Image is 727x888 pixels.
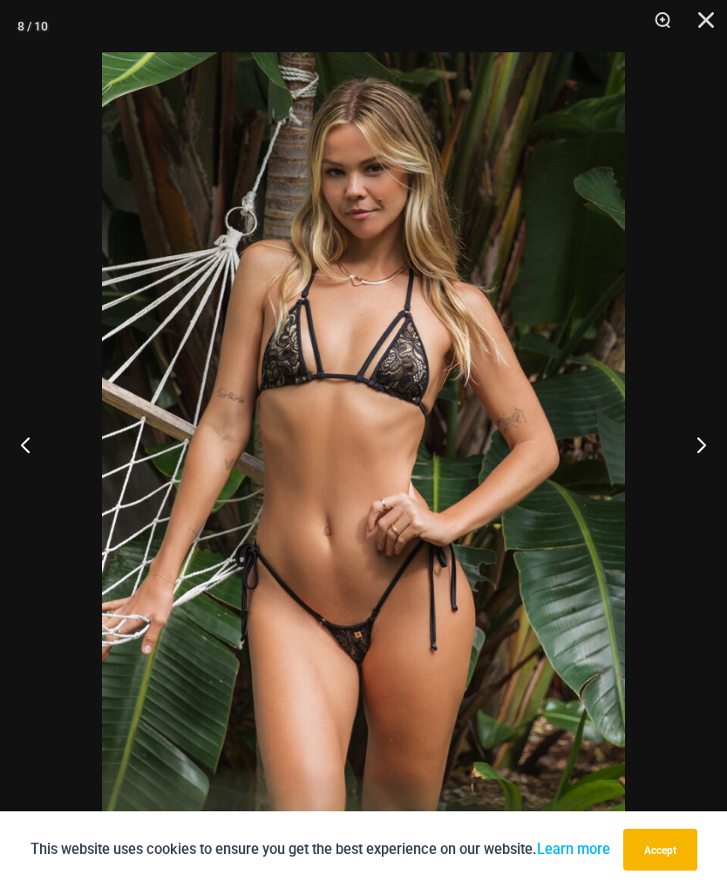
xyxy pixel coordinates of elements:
[623,829,697,871] button: Accept
[662,401,727,488] button: Next
[102,52,625,836] img: Highway Robbery Black Gold 305 Tri Top 456 Micro 01
[31,837,610,861] p: This website uses cookies to ensure you get the best experience on our website.
[537,841,610,857] a: Learn more
[17,13,48,39] div: 8 / 10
